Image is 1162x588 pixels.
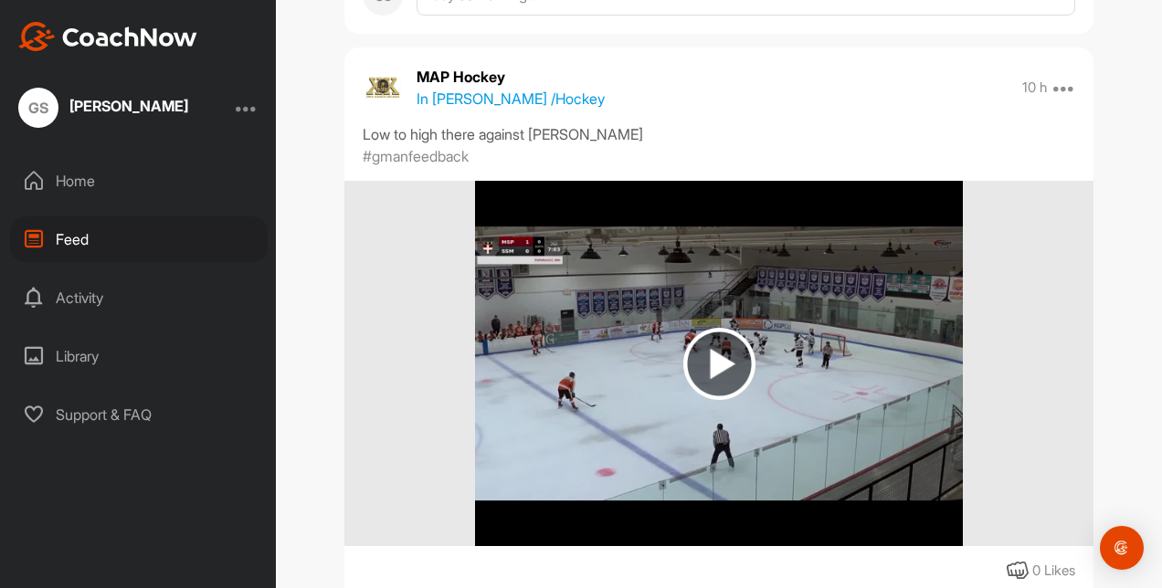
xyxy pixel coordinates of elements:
[18,88,58,128] div: GS
[69,99,188,113] div: [PERSON_NAME]
[10,216,268,262] div: Feed
[1100,526,1144,570] div: Open Intercom Messenger
[10,275,268,320] div: Activity
[10,333,268,379] div: Library
[10,392,268,437] div: Support & FAQ
[475,181,962,546] img: media
[363,145,469,167] p: #gmanfeedback
[683,328,755,400] img: play
[10,158,268,204] div: Home
[18,22,197,51] img: CoachNow
[417,66,605,88] p: MAP Hockey
[1032,561,1075,582] div: 0 Likes
[363,68,403,108] img: avatar
[363,123,1075,145] div: Low to high there against [PERSON_NAME]
[1022,79,1047,97] p: 10 h
[417,88,605,110] p: In [PERSON_NAME] / Hockey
